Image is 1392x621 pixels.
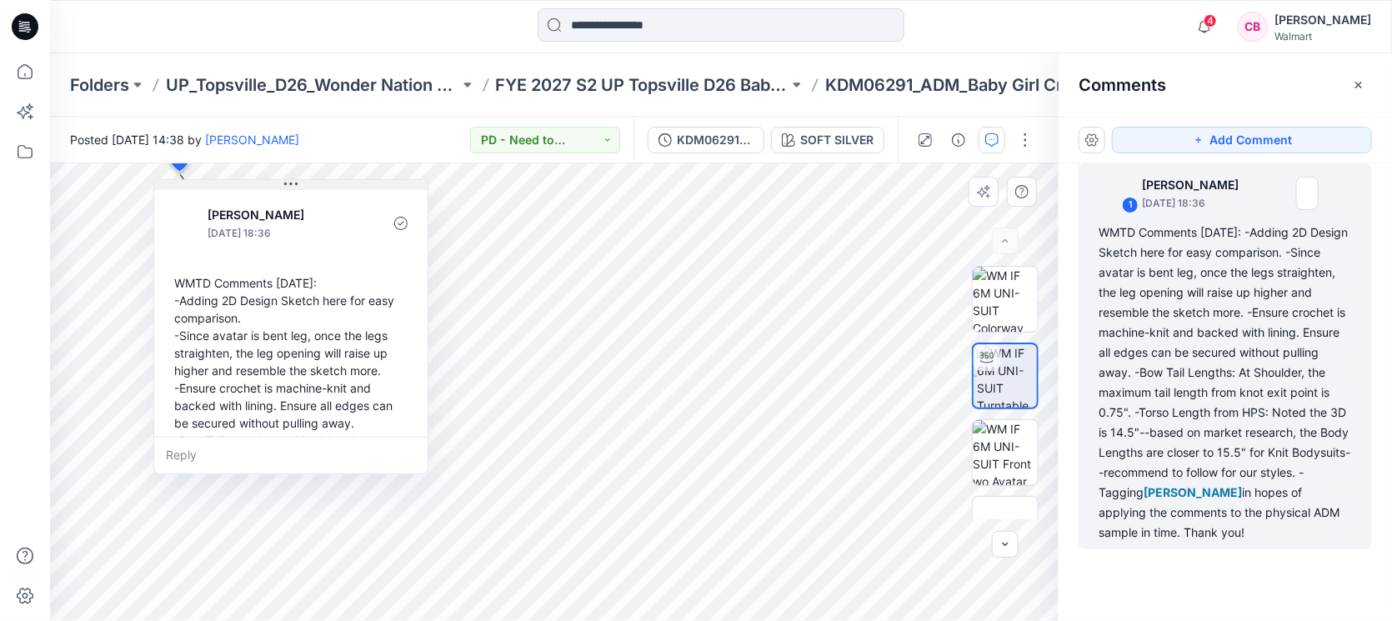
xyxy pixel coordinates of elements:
[205,133,299,147] a: [PERSON_NAME]
[154,437,428,473] div: Reply
[208,205,343,225] p: [PERSON_NAME]
[977,344,1037,408] img: WM IF 6M UNI-SUIT Turntable with Avatar
[1102,177,1135,210] img: Kristin Veit
[168,207,201,240] img: Kristin Veit
[945,127,972,153] button: Details
[1112,127,1372,153] button: Add Comment
[70,131,299,148] span: Posted [DATE] 14:38 by
[70,73,129,97] a: Folders
[1204,14,1217,28] span: 4
[496,73,789,97] a: FYE 2027 S2 UP Topsville D26 Baby Girl Wonder Nation
[1274,30,1371,43] div: Walmart
[1079,75,1166,95] h2: Comments
[677,131,754,149] div: KDM06291_ADM_Baby Girl Crochet Gauze Bubble
[1144,485,1242,499] span: [PERSON_NAME]
[166,73,459,97] a: UP_Topsville_D26_Wonder Nation Baby Girl
[648,127,764,153] button: KDM06291_ADM_Baby Girl Crochet Gauze Bubble
[973,267,1038,332] img: WM IF 6M UNI-SUIT Colorway wo Avatar
[1142,175,1249,195] p: [PERSON_NAME]
[973,420,1038,485] img: WM IF 6M UNI-SUIT Front wo Avatar
[1122,197,1139,213] div: 1
[1274,10,1371,30] div: [PERSON_NAME]
[1142,195,1249,212] p: [DATE] 18:36
[1099,223,1352,543] div: WMTD Comments [DATE]: -Adding 2D Design Sketch here for easy comparison. -Since avatar is bent le...
[800,131,874,149] div: SOFT SILVER
[771,127,884,153] button: SOFT SILVER
[1238,12,1268,42] div: CB
[825,73,1119,97] p: KDM06291_ADM_Baby Girl Crochet Gauze Bubble
[208,225,343,242] p: [DATE] 18:36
